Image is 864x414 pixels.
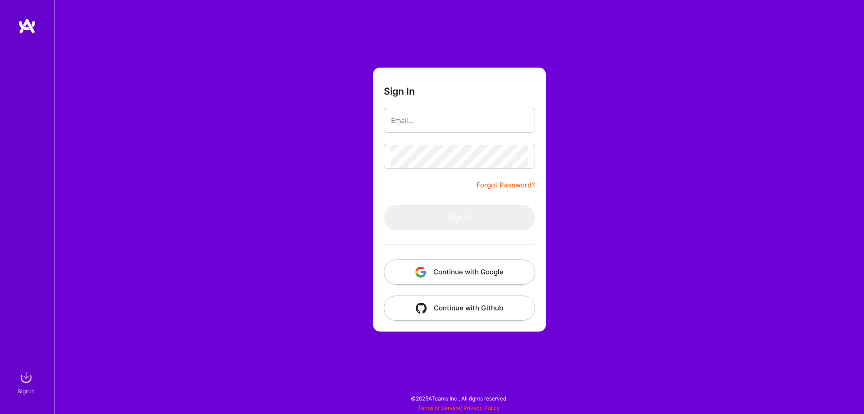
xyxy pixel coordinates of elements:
[463,405,500,411] a: Privacy Policy
[18,387,35,396] div: Sign In
[384,205,535,230] button: Sign In
[418,405,500,411] span: |
[416,303,427,314] img: icon
[384,86,415,97] h3: Sign In
[54,387,864,409] div: © 2025 ATeams Inc., All rights reserved.
[18,18,36,34] img: logo
[17,369,35,387] img: sign in
[384,259,535,285] button: Continue with Google
[418,405,460,411] a: Terms of Service
[391,109,528,132] input: Email...
[477,180,535,191] a: Forgot Password?
[19,369,35,396] a: sign inSign In
[415,267,426,278] img: icon
[384,296,535,321] button: Continue with Github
